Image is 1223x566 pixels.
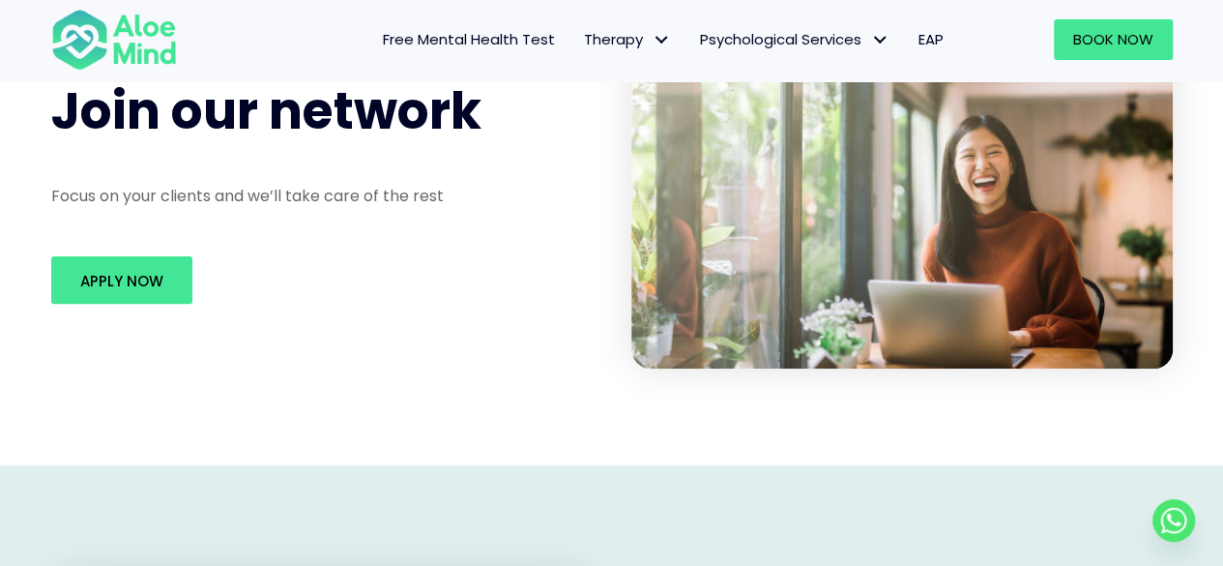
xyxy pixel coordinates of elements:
[700,29,889,49] span: Psychological Services
[685,19,904,60] a: Psychological ServicesPsychological Services: submenu
[51,256,192,304] a: Apply Now
[80,271,163,291] span: Apply Now
[866,26,894,54] span: Psychological Services: submenu
[904,19,958,60] a: EAP
[51,8,177,72] img: Aloe mind Logo
[648,26,676,54] span: Therapy: submenu
[1054,19,1173,60] a: Book Now
[1152,499,1195,542] a: Whatsapp
[202,19,958,60] nav: Menu
[1073,29,1153,49] span: Book Now
[51,75,481,146] span: Join our network
[383,29,555,49] span: Free Mental Health Test
[368,19,569,60] a: Free Mental Health Test
[631,11,1173,369] img: Happy young asian girl working at a coffee shop with a laptop
[569,19,685,60] a: TherapyTherapy: submenu
[584,29,671,49] span: Therapy
[918,29,944,49] span: EAP
[51,185,593,207] p: Focus on your clients and we’ll take care of the rest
